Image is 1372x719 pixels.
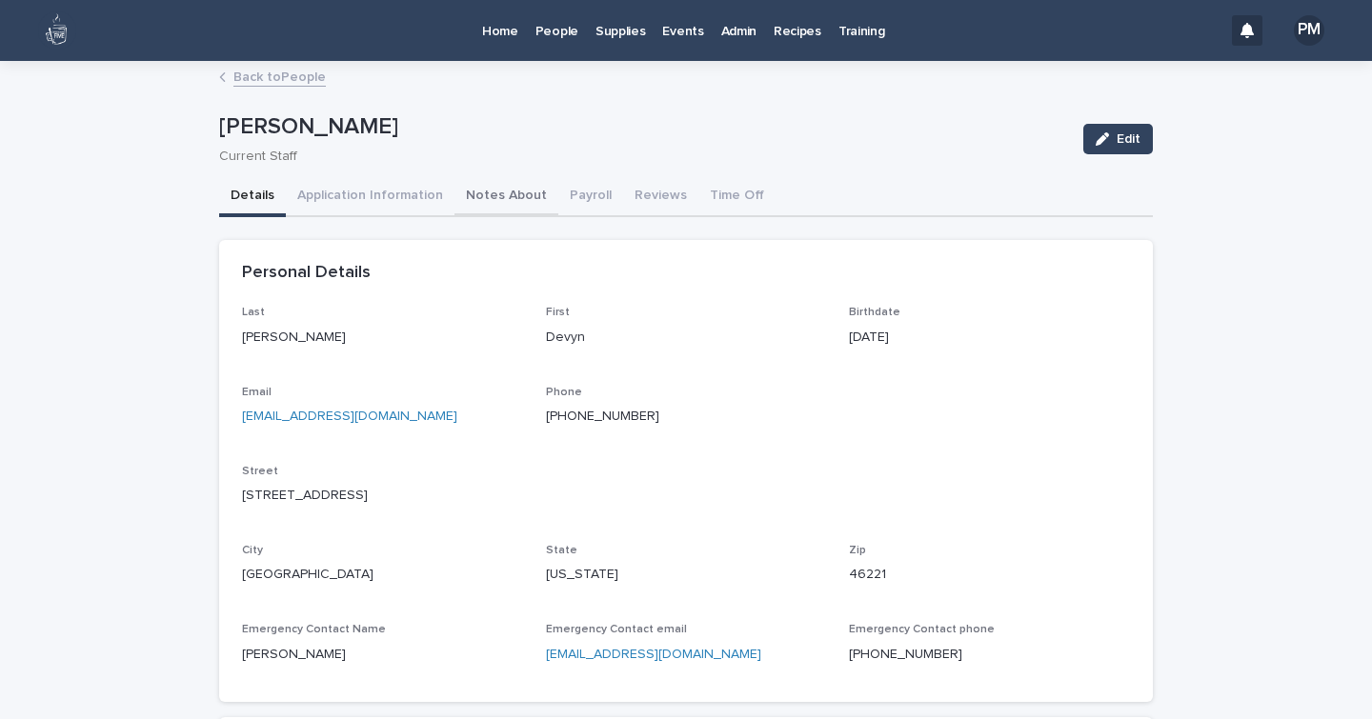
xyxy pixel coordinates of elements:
[849,545,866,556] span: Zip
[286,177,454,217] button: Application Information
[849,307,900,318] span: Birthdate
[546,545,577,556] span: State
[219,149,1060,165] p: Current Staff
[242,409,457,423] a: [EMAIL_ADDRESS][DOMAIN_NAME]
[849,565,1130,585] p: 46221
[546,648,761,661] a: [EMAIL_ADDRESS][DOMAIN_NAME]
[546,409,659,423] a: [PHONE_NUMBER]
[242,307,265,318] span: Last
[242,545,263,556] span: City
[849,624,995,635] span: Emergency Contact phone
[233,65,326,87] a: Back toPeople
[546,328,827,348] p: Devyn
[38,11,76,50] img: 80hjoBaRqlyywVK24fQd
[242,624,386,635] span: Emergency Contact Name
[849,328,1130,348] p: [DATE]
[242,328,523,348] p: [PERSON_NAME]
[698,177,776,217] button: Time Off
[1117,132,1140,146] span: Edit
[242,486,1130,506] p: [STREET_ADDRESS]
[546,624,687,635] span: Emergency Contact email
[1083,124,1153,154] button: Edit
[623,177,698,217] button: Reviews
[242,565,523,585] p: [GEOGRAPHIC_DATA]
[546,307,570,318] span: First
[546,387,582,398] span: Phone
[546,565,827,585] p: [US_STATE]
[1294,15,1324,46] div: PM
[219,177,286,217] button: Details
[849,648,962,661] a: [PHONE_NUMBER]
[242,466,278,477] span: Street
[219,113,1068,141] p: [PERSON_NAME]
[242,387,272,398] span: Email
[242,645,523,665] p: [PERSON_NAME]
[558,177,623,217] button: Payroll
[454,177,558,217] button: Notes About
[242,263,371,284] h2: Personal Details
